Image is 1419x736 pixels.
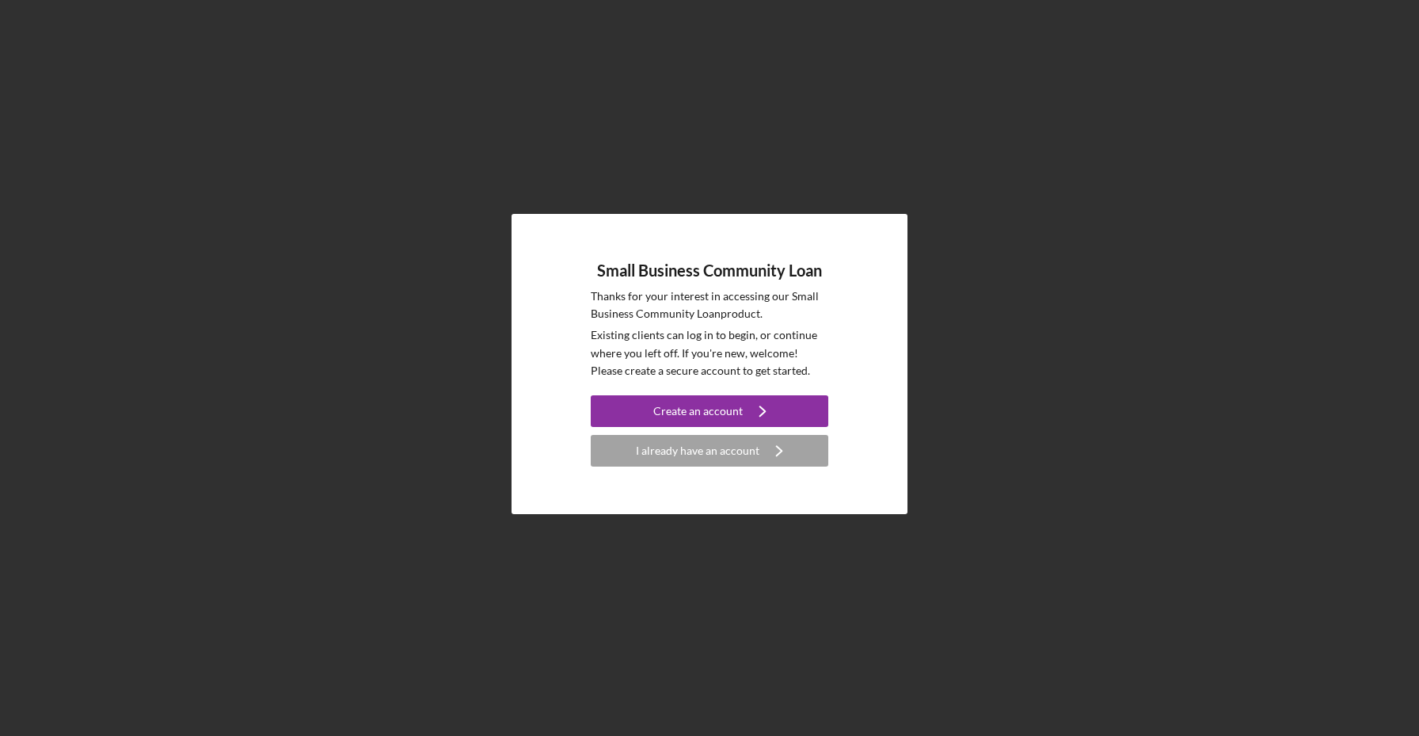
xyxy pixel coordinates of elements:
[591,326,828,379] p: Existing clients can log in to begin, or continue where you left off. If you're new, welcome! Ple...
[636,435,759,467] div: I already have an account
[591,435,828,467] button: I already have an account
[591,395,828,427] button: Create an account
[597,261,822,280] h4: Small Business Community Loan
[653,395,743,427] div: Create an account
[591,288,828,323] p: Thanks for your interest in accessing our Small Business Community Loan product.
[591,395,828,431] a: Create an account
